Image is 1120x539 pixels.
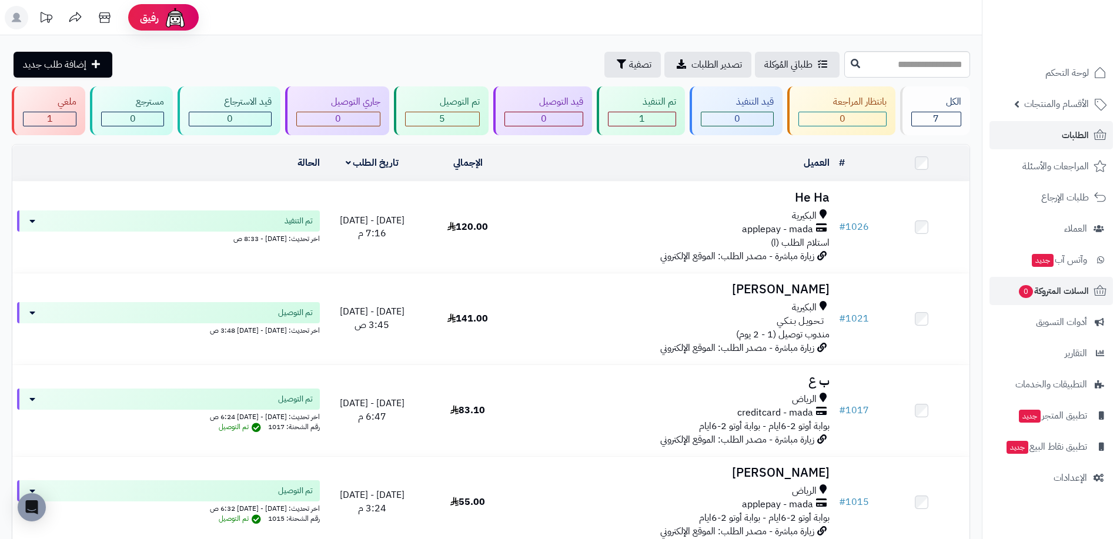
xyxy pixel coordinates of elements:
[24,112,76,126] div: 1
[839,312,869,326] a: #1021
[541,112,547,126] span: 0
[1019,410,1041,423] span: جديد
[450,403,485,417] span: 83.10
[839,220,869,234] a: #1026
[911,95,961,109] div: الكل
[140,11,159,25] span: رفيق
[1018,283,1089,299] span: السلات المتروكة
[1041,189,1089,206] span: طلبات الإرجاع
[453,156,483,170] a: الإجمالي
[285,215,313,227] span: تم التنفيذ
[989,433,1113,461] a: تطبيق نقاط البيعجديد
[278,393,313,405] span: تم التوصيل
[989,277,1113,305] a: السلات المتروكة0
[175,86,282,135] a: قيد الاسترجاع 0
[785,86,898,135] a: بانتظار المراجعة 0
[297,156,320,170] a: الحالة
[1045,65,1089,81] span: لوحة التحكم
[687,86,784,135] a: قيد التنفيذ 0
[227,112,233,126] span: 0
[1018,407,1087,424] span: تطبيق المتجر
[989,152,1113,180] a: المراجعات والأسئلة
[130,112,136,126] span: 0
[989,246,1113,274] a: وآتس آبجديد
[505,112,583,126] div: 0
[283,86,392,135] a: جاري التوصيل 0
[102,112,163,126] div: 0
[799,112,886,126] div: 0
[989,370,1113,399] a: التطبيقات والخدمات
[268,421,320,432] span: رقم الشحنة: 1017
[1064,220,1087,237] span: العملاء
[17,501,320,514] div: اخر تحديث: [DATE] - [DATE] 6:32 ص
[840,112,845,126] span: 0
[933,112,939,126] span: 7
[504,95,583,109] div: قيد التوصيل
[701,95,773,109] div: قيد التنفيذ
[189,112,270,126] div: 0
[447,220,488,234] span: 120.00
[989,215,1113,243] a: العملاء
[297,112,380,126] div: 0
[17,232,320,244] div: اخر تحديث: [DATE] - 8:33 ص
[189,95,271,109] div: قيد الاسترجاع
[346,156,399,170] a: تاريخ الطلب
[898,86,972,135] a: الكل7
[1054,470,1087,486] span: الإعدادات
[839,495,869,509] a: #1015
[639,112,645,126] span: 1
[520,191,830,205] h3: He Ha
[699,511,830,525] span: بوابة أوتو 2-6ايام - بوابة أوتو 2-6ايام
[1022,158,1089,175] span: المراجعات والأسئلة
[163,6,187,29] img: ai-face.png
[737,406,813,420] span: creditcard - mada
[335,112,341,126] span: 0
[450,495,485,509] span: 55.00
[839,220,845,234] span: #
[14,52,112,78] a: إضافة طلب جديد
[660,249,814,263] span: زيارة مباشرة - مصدر الطلب: الموقع الإلكتروني
[268,513,320,524] span: رقم الشحنة: 1015
[839,495,845,509] span: #
[771,236,830,250] span: استلام الطلب (ا)
[340,488,404,515] span: [DATE] - [DATE] 3:24 م
[1036,314,1087,330] span: أدوات التسويق
[839,312,845,326] span: #
[340,213,404,241] span: [DATE] - [DATE] 7:16 م
[520,466,830,480] h3: [PERSON_NAME]
[520,283,830,296] h3: [PERSON_NAME]
[660,524,814,538] span: زيارة مباشرة - مصدر الطلب: الموقع الإلكتروني
[1031,252,1087,268] span: وآتس آب
[989,308,1113,336] a: أدوات التسويق
[989,59,1113,87] a: لوحة التحكم
[604,52,661,78] button: تصفية
[1007,441,1028,454] span: جديد
[1015,376,1087,393] span: التطبيقات والخدمات
[792,484,817,498] span: الرياض
[989,339,1113,367] a: التقارير
[278,307,313,319] span: تم التوصيل
[608,95,676,109] div: تم التنفيذ
[447,312,488,326] span: 141.00
[594,86,687,135] a: تم التنفيذ 1
[405,95,480,109] div: تم التوصيل
[520,374,830,388] h3: ب ع
[777,314,824,328] span: تـحـويـل بـنـكـي
[734,112,740,126] span: 0
[664,52,751,78] a: تصدير الطلبات
[736,327,830,342] span: مندوب توصيل (1 - 2 يوم)
[47,112,53,126] span: 1
[1065,345,1087,361] span: التقارير
[989,464,1113,492] a: الإعدادات
[742,223,813,236] span: applepay - mada
[18,493,46,521] div: Open Intercom Messenger
[629,58,651,72] span: تصفية
[792,301,817,314] span: البكيرية
[219,421,264,432] span: تم التوصيل
[9,86,88,135] a: ملغي 1
[1005,438,1087,455] span: تطبيق نقاط البيع
[1032,254,1054,267] span: جديد
[742,498,813,511] span: applepay - mada
[278,485,313,497] span: تم التوصيل
[660,341,814,355] span: زيارة مباشرة - مصدر الطلب: الموقع الإلكتروني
